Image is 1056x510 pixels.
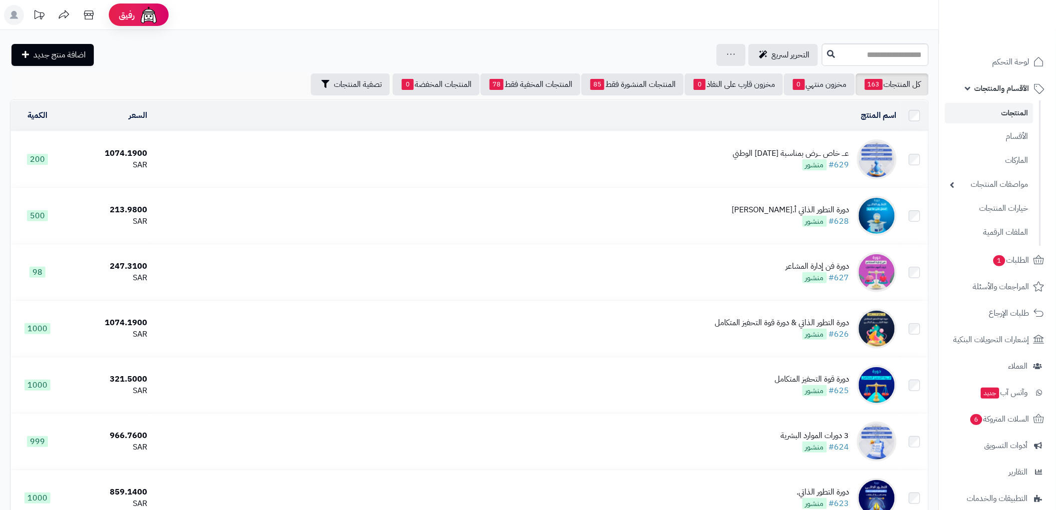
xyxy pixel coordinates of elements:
[857,196,897,236] img: دورة التطور الذاتي أ.فهد بن مسلم
[24,323,50,334] span: 1000
[334,78,382,90] span: تصفية المنتجات
[11,44,94,66] a: اضافة منتج جديد
[829,272,849,284] a: #627
[945,103,1034,123] a: المنتجات
[1009,359,1028,373] span: العملاء
[786,261,849,272] div: دورة فن إدارة المشاعر
[781,430,849,442] div: 3 دورات الموارد البشرية
[829,441,849,453] a: #624
[988,28,1047,49] img: logo-2.png
[733,148,849,159] div: عـــ خاص ـــرض بمناسبة [DATE] الوطني
[68,148,147,159] div: 1074.1900
[967,492,1028,506] span: التطبيقات والخدمات
[945,50,1050,74] a: لوحة التحكم
[772,49,810,61] span: التحرير لسريع
[29,267,45,278] span: 98
[829,215,849,227] a: #628
[829,159,849,171] a: #629
[981,388,1000,399] span: جديد
[27,210,48,221] span: 500
[945,301,1050,325] a: طلبات الإرجاع
[945,248,1050,272] a: الطلبات1
[119,9,135,21] span: رفيق
[945,434,1050,458] a: أدوات التسويق
[865,79,883,90] span: 163
[694,79,706,90] span: 0
[311,73,390,95] button: تصفية المنتجات
[971,414,983,425] span: 6
[857,252,897,292] img: دورة فن إدارة المشاعر
[975,81,1030,95] span: الأقسام والمنتجات
[945,150,1034,171] a: الماركات
[945,407,1050,431] a: السلات المتروكة6
[27,154,48,165] span: 200
[857,309,897,349] img: دورة التطور الذاتي & دورة قوة التحفيز المتكامل
[802,329,827,340] span: منشور
[27,436,48,447] span: 999
[590,79,604,90] span: 85
[793,79,805,90] span: 0
[33,49,86,61] span: اضافة منتج جديد
[139,5,159,25] img: ai-face.png
[945,381,1050,405] a: وآتس آبجديد
[732,204,849,216] div: دورة التطور الذاتي أ.[PERSON_NAME]
[68,272,147,284] div: SAR
[68,487,147,498] div: 859.1400
[945,328,1050,352] a: إشعارات التحويلات البنكية
[802,442,827,453] span: منشور
[945,275,1050,299] a: المراجعات والأسئلة
[980,386,1028,400] span: وآتس آب
[68,216,147,227] div: SAR
[945,174,1034,195] a: مواصفات المنتجات
[68,317,147,329] div: 1074.1900
[490,79,504,90] span: 78
[481,73,580,95] a: المنتجات المخفية فقط78
[857,365,897,405] img: دورة قوة التحفيز المتكامل
[775,374,849,385] div: دورة قوة التحفيز المتكامل
[27,109,47,121] a: الكمية
[24,380,50,391] span: 1000
[973,280,1030,294] span: المراجعات والأسئلة
[945,198,1034,219] a: خيارات المنتجات
[68,385,147,397] div: SAR
[68,374,147,385] div: 321.5000
[749,44,818,66] a: التحرير لسريع
[68,442,147,453] div: SAR
[68,204,147,216] div: 213.9800
[945,354,1050,378] a: العملاء
[68,261,147,272] div: 247.3100
[829,328,849,340] a: #626
[26,5,51,27] a: تحديثات المنصة
[129,109,147,121] a: السعر
[402,79,414,90] span: 0
[945,222,1034,243] a: الملفات الرقمية
[856,73,929,95] a: كل المنتجات163
[954,333,1030,347] span: إشعارات التحويلات البنكية
[857,422,897,462] img: 3 دورات الموارد البشرية
[797,487,849,498] div: دورة التطور الذاتي.
[715,317,849,329] div: دورة التطور الذاتي & دورة قوة التحفيز المتكامل
[68,159,147,171] div: SAR
[784,73,855,95] a: مخزون منتهي0
[68,498,147,510] div: SAR
[829,385,849,397] a: #625
[945,126,1034,147] a: الأقسام
[24,493,50,504] span: 1000
[993,55,1030,69] span: لوحة التحكم
[802,385,827,396] span: منشور
[68,430,147,442] div: 966.7600
[685,73,783,95] a: مخزون قارب على النفاذ0
[985,439,1028,453] span: أدوات التسويق
[802,216,827,227] span: منشور
[802,498,827,509] span: منشور
[993,253,1030,267] span: الطلبات
[989,306,1030,320] span: طلبات الإرجاع
[802,272,827,283] span: منشور
[994,255,1006,266] span: 1
[861,109,897,121] a: اسم المنتج
[581,73,684,95] a: المنتجات المنشورة فقط85
[829,498,849,510] a: #623
[393,73,480,95] a: المنتجات المخفضة0
[1009,465,1028,479] span: التقارير
[802,159,827,170] span: منشور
